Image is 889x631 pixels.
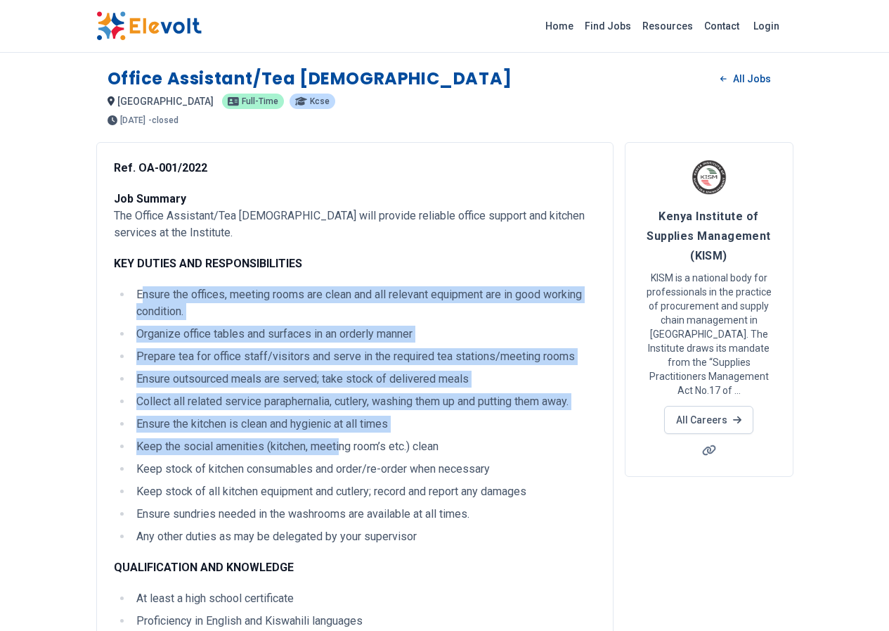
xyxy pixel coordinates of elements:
span: full-time [242,97,278,106]
strong: QUALIFICATION AND KNOWLEDGE [114,561,294,574]
li: Keep stock of all kitchen equipment and cutlery; record and report any damages [132,483,596,500]
li: Ensure outsourced meals are served; take stock of delivered meals [132,371,596,388]
h1: Office Assistant/Tea [DEMOGRAPHIC_DATA] [108,68,512,90]
li: Organize office tables and surfaces in an orderly manner [132,326,596,343]
a: Find Jobs [579,15,637,37]
span: [GEOGRAPHIC_DATA] [117,96,214,107]
a: Login [745,12,788,40]
li: At least a high school certificate [132,590,596,607]
iframe: Chat Widget [819,563,889,631]
li: Ensure sundries needed in the washrooms are available at all times. [132,506,596,523]
li: Proficiency in English and Kiswahili languages [132,613,596,630]
a: All Jobs [709,68,781,89]
a: Resources [637,15,699,37]
p: The Office Assistant/Tea [DEMOGRAPHIC_DATA] will provide reliable office support and kitchen serv... [114,191,596,241]
strong: KEY DUTIES AND RESPONSIBILITIES [114,257,302,270]
li: Ensure the kitchen is clean and hygienic at all times [132,416,596,433]
a: Home [540,15,579,37]
strong: Job Summary [114,192,186,205]
img: Kenya Institute of Supplies Management (KISM) [692,160,727,195]
span: Kenya Institute of Supplies Management (KISM) [647,210,771,262]
li: Ensure the offices, meeting rooms are clean and all relevant equipment are in good working condit... [132,286,596,320]
span: [DATE] [120,116,145,125]
li: Keep stock of kitchen consumables and order/re-order when necessary [132,461,596,478]
li: Collect all related service paraphernalia, cutlery, washing them up and putting them away. [132,393,596,410]
a: All Careers [664,406,753,434]
img: Elevolt [96,11,202,41]
a: Contact [699,15,745,37]
li: Keep the social amenities (kitchen, meeting room’s etc.) clean [132,438,596,455]
li: Prepare tea for office staff/visitors and serve in the required tea stations/meeting rooms [132,348,596,365]
span: kcse [310,97,330,106]
p: - closed [148,116,179,125]
p: KISM is a national body for professionals in the practice of procurement and supply chain managem... [642,271,776,397]
li: Any other duties as may be delegated by your supervisor [132,528,596,545]
strong: Ref. OA-001/2022 [114,161,207,174]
